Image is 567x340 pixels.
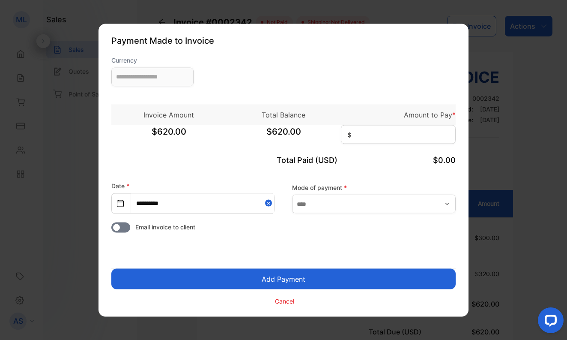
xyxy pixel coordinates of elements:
label: Mode of payment [292,183,456,192]
p: Cancel [275,297,294,306]
button: Add Payment [111,268,456,289]
span: $ [348,130,352,139]
span: $0.00 [433,155,456,164]
p: Total Balance [226,109,341,120]
span: Email invoice to client [135,222,195,231]
label: Date [111,182,129,189]
label: Currency [111,55,194,64]
p: Payment Made to Invoice [111,34,456,47]
iframe: LiveChat chat widget [531,304,567,340]
button: Close [265,193,275,213]
p: Invoice Amount [111,109,226,120]
span: $620.00 [226,125,341,146]
p: Total Paid (USD) [226,154,341,165]
span: $620.00 [111,125,226,146]
p: Amount to Pay [341,109,456,120]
